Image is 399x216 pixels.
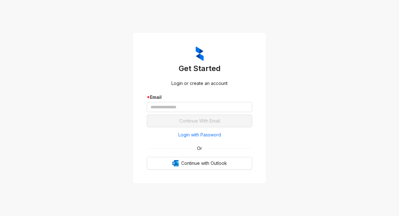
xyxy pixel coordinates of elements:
[193,145,206,152] span: Or
[147,157,252,170] button: OutlookContinue with Outlook
[147,115,252,127] button: Continue With Email
[181,160,227,167] span: Continue with Outlook
[196,46,204,61] img: ZumaIcon
[147,63,252,74] h3: Get Started
[147,94,252,101] div: Email
[172,160,179,166] img: Outlook
[178,131,221,138] span: Login with Password
[147,80,252,87] div: Login or create an account
[147,130,252,140] button: Login with Password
